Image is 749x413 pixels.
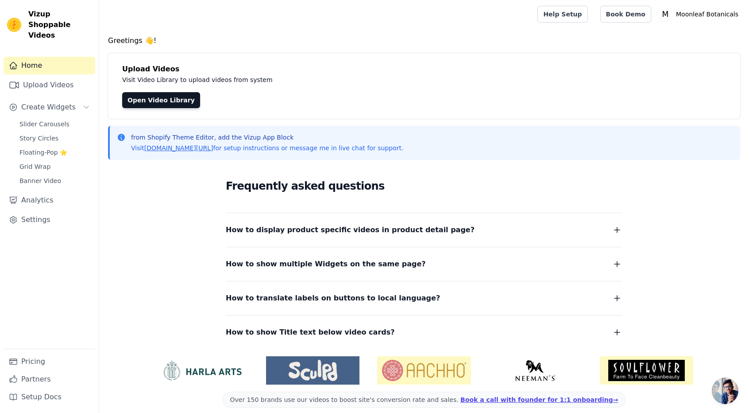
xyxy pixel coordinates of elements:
[226,224,622,236] button: How to display product specific videos in product detail page?
[122,74,519,85] p: Visit Video Library to upload videos from system
[4,76,95,94] a: Upload Videos
[489,360,582,381] img: Neeman's
[108,35,740,46] h4: Greetings 👋!
[122,64,726,74] h4: Upload Videos
[226,326,622,339] button: How to show Title text below video cards?
[4,98,95,116] button: Create Widgets
[712,378,738,404] div: Open chat
[4,353,95,370] a: Pricing
[377,356,471,385] img: Aachho
[14,132,95,144] a: Story Circles
[672,6,742,22] p: Moonleaf Botanicals
[19,120,69,129] span: Slider Carousels
[19,162,50,171] span: Grid Wrap
[600,356,693,385] img: Soulflower
[7,18,21,32] img: Vizup
[19,148,67,157] span: Floating-Pop ⭐
[4,211,95,229] a: Settings
[600,6,651,23] a: Book Demo
[131,133,403,142] p: from Shopify Theme Editor, add the Vizup App Block
[4,57,95,74] a: Home
[226,292,622,304] button: How to translate labels on buttons to local language?
[226,224,475,236] span: How to display product specific videos in product detail page?
[4,191,95,209] a: Analytics
[4,370,95,388] a: Partners
[662,10,669,19] text: M
[226,292,440,304] span: How to translate labels on buttons to local language?
[537,6,587,23] a: Help Setup
[226,326,395,339] span: How to show Title text below video cards?
[144,144,213,152] a: [DOMAIN_NAME][URL]
[14,175,95,187] a: Banner Video
[122,92,200,108] a: Open Video Library
[4,388,95,406] a: Setup Docs
[266,360,359,381] img: Sculpd US
[21,102,76,113] span: Create Widgets
[226,177,622,195] h2: Frequently asked questions
[658,6,742,22] button: M Moonleaf Botanicals
[28,9,92,41] span: Vizup Shoppable Videos
[226,258,426,270] span: How to show multiple Widgets on the same page?
[14,146,95,159] a: Floating-Pop ⭐
[226,258,622,270] button: How to show multiple Widgets on the same page?
[19,134,58,143] span: Story Circles
[460,396,618,403] a: Book a call with founder for 1:1 onboarding
[155,360,248,381] img: HarlaArts
[14,160,95,173] a: Grid Wrap
[131,144,403,152] p: Visit for setup instructions or message me in live chat for support.
[14,118,95,130] a: Slider Carousels
[19,176,61,185] span: Banner Video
